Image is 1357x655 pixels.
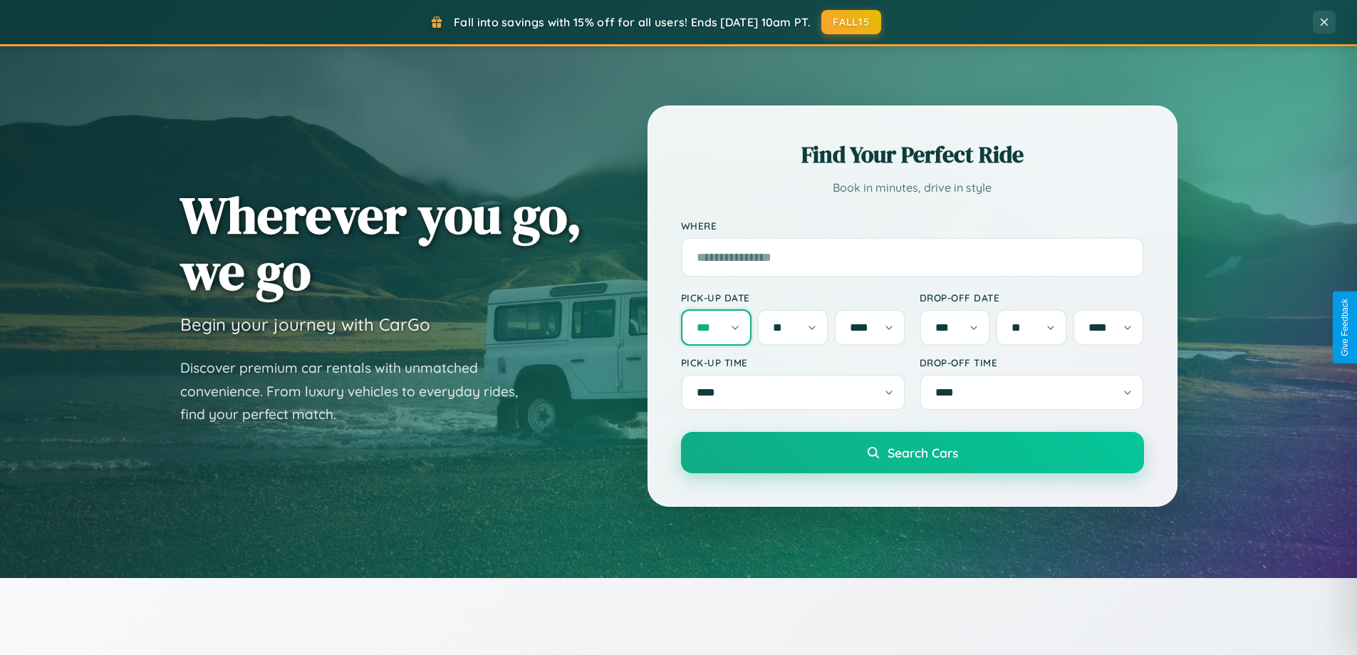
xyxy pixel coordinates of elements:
[1340,299,1350,356] div: Give Feedback
[180,187,582,299] h1: Wherever you go, we go
[681,220,1144,232] label: Where
[180,356,536,426] p: Discover premium car rentals with unmatched convenience. From luxury vehicles to everyday rides, ...
[454,15,811,29] span: Fall into savings with 15% off for all users! Ends [DATE] 10am PT.
[821,10,881,34] button: FALL15
[681,356,905,368] label: Pick-up Time
[888,445,958,460] span: Search Cars
[920,356,1144,368] label: Drop-off Time
[681,139,1144,170] h2: Find Your Perfect Ride
[681,432,1144,473] button: Search Cars
[681,292,905,304] label: Pick-up Date
[681,177,1144,198] p: Book in minutes, drive in style
[180,314,430,335] h3: Begin your journey with CarGo
[920,292,1144,304] label: Drop-off Date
